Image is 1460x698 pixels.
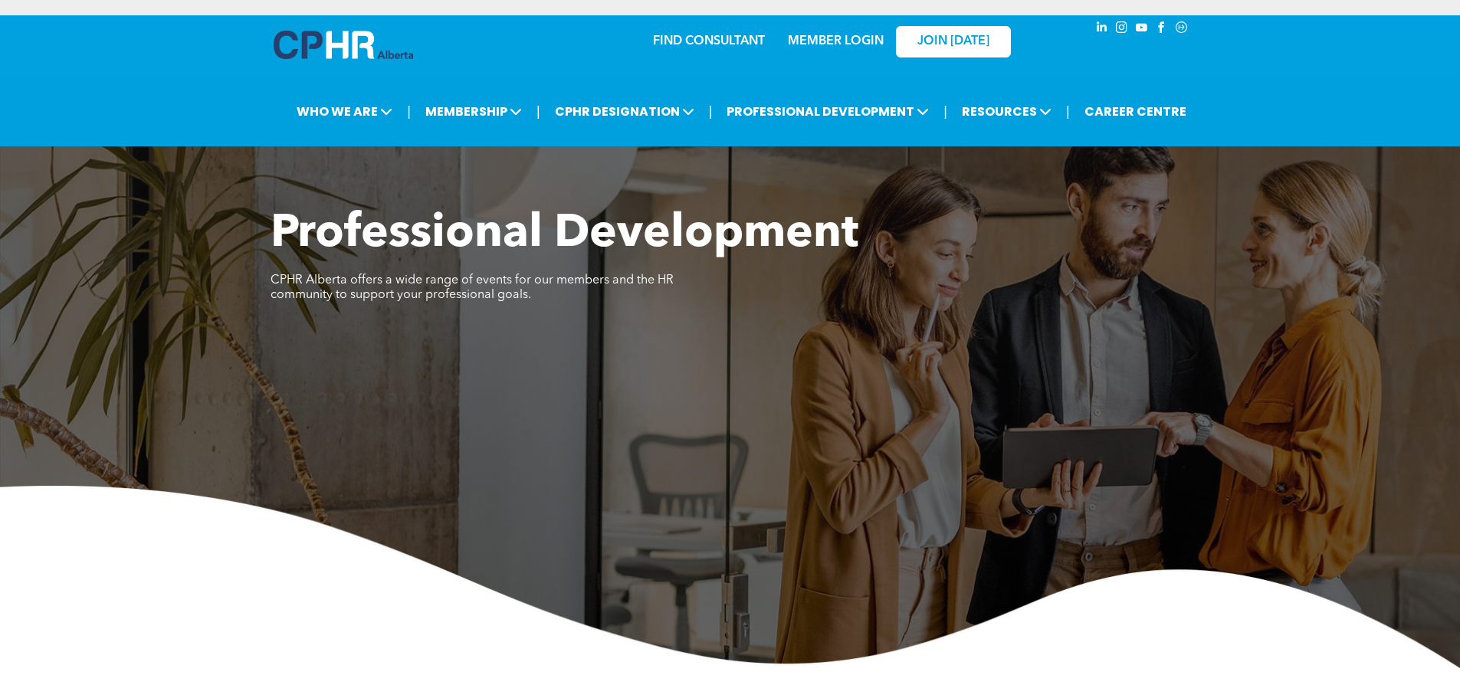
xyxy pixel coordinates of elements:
[943,96,947,127] li: |
[788,35,884,48] a: MEMBER LOGIN
[653,35,765,48] a: FIND CONSULTANT
[1134,19,1150,40] a: youtube
[1066,96,1070,127] li: |
[271,211,858,257] span: Professional Development
[292,97,397,126] span: WHO WE ARE
[957,97,1056,126] span: RESOURCES
[1094,19,1111,40] a: linkedin
[421,97,527,126] span: MEMBERSHIP
[274,31,413,59] img: A blue and white logo for cp alberta
[1114,19,1130,40] a: instagram
[709,96,713,127] li: |
[896,26,1011,57] a: JOIN [DATE]
[1173,19,1190,40] a: Social network
[917,34,989,49] span: JOIN [DATE]
[536,96,540,127] li: |
[1153,19,1170,40] a: facebook
[271,274,674,301] span: CPHR Alberta offers a wide range of events for our members and the HR community to support your p...
[722,97,933,126] span: PROFESSIONAL DEVELOPMENT
[407,96,411,127] li: |
[1080,97,1191,126] a: CAREER CENTRE
[550,97,699,126] span: CPHR DESIGNATION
